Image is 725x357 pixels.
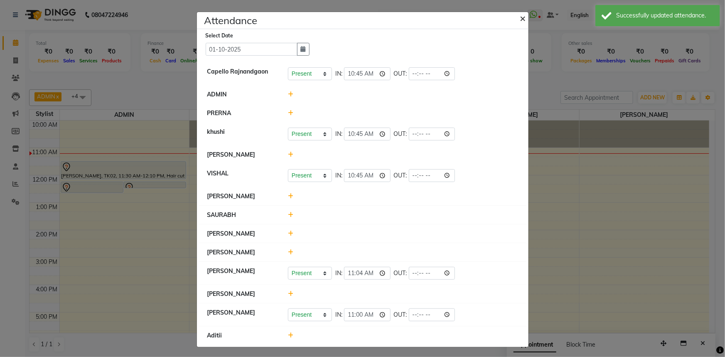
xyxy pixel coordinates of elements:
[201,211,282,219] div: SAURABH
[335,69,342,78] span: IN:
[394,130,407,138] span: OUT:
[201,67,282,80] div: Capello Rajnandgaon
[335,130,342,138] span: IN:
[616,11,714,20] div: Successfully updated attendance.
[520,12,526,24] span: ×
[206,43,297,56] input: Select date
[335,310,342,319] span: IN:
[201,267,282,280] div: [PERSON_NAME]
[201,229,282,238] div: [PERSON_NAME]
[201,290,282,298] div: [PERSON_NAME]
[394,69,407,78] span: OUT:
[335,171,342,180] span: IN:
[201,331,282,340] div: Aditii
[201,128,282,140] div: khushi
[394,310,407,319] span: OUT:
[201,192,282,201] div: [PERSON_NAME]
[206,32,233,39] label: Select Date
[201,169,282,182] div: VISHAL
[201,150,282,159] div: [PERSON_NAME]
[204,13,258,28] h4: Attendance
[201,109,282,118] div: PRERNA
[201,308,282,321] div: [PERSON_NAME]
[201,248,282,257] div: [PERSON_NAME]
[514,6,534,30] button: Close
[394,269,407,278] span: OUT:
[335,269,342,278] span: IN:
[394,171,407,180] span: OUT:
[201,90,282,99] div: ADMIN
